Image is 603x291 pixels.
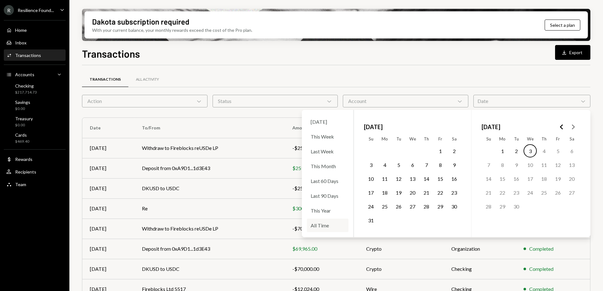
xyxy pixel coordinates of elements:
[307,145,348,158] div: Last Week
[15,157,32,162] div: Rewards
[15,40,26,45] div: Inbox
[90,164,127,172] div: [DATE]
[420,172,433,185] button: Thursday, August 14th, 2025
[213,95,338,107] div: Status
[15,139,29,144] div: $469.40
[15,72,34,77] div: Accounts
[128,71,167,88] a: All Activity
[292,245,351,253] div: $69,965.00
[15,100,30,105] div: Savings
[18,8,54,13] div: Resilience Found...
[444,259,516,279] td: Checking
[496,200,509,213] button: Monday, September 29th, 2025
[419,134,433,144] th: Thursday
[359,259,444,279] td: Crypto
[392,158,405,171] button: Tuesday, August 5th, 2025
[510,144,523,157] button: Tuesday, September 2nd, 2025
[565,172,578,185] button: Saturday, September 20th, 2025
[82,71,128,88] a: Transactions
[510,158,523,171] button: Tuesday, September 9th, 2025
[551,172,565,185] button: Friday, September 19th, 2025
[92,27,252,33] div: With your current balance, your monthly rewards exceed the cost of the Pro plan.
[4,81,66,96] a: Checking$217,714.73
[307,159,348,173] div: This Month
[90,245,127,253] div: [DATE]
[378,172,391,185] button: Monday, August 11th, 2025
[15,90,37,95] div: $217,714.73
[364,134,461,227] table: August 2025
[523,134,537,144] th: Wednesday
[307,174,348,188] div: Last 60 Days
[15,53,41,58] div: Transactions
[510,186,523,199] button: Tuesday, September 23rd, 2025
[444,239,516,259] td: Organization
[496,186,509,199] button: Monday, September 22nd, 2025
[15,27,27,33] div: Home
[134,198,285,219] td: Re
[15,116,33,121] div: Treasury
[434,144,447,157] button: Friday, August 1st, 2025
[82,118,134,138] th: Date
[90,225,127,232] div: [DATE]
[92,16,189,27] div: Dakota subscription required
[378,158,391,171] button: Monday, August 4th, 2025
[529,265,553,273] div: Completed
[378,134,392,144] th: Monday
[134,158,285,178] td: Deposit from 0xA9D1...1d3E43
[551,134,565,144] th: Friday
[524,144,537,157] button: Today, Wednesday, September 3rd, 2025
[551,186,565,199] button: Friday, September 26th, 2025
[292,164,351,172] div: $251,874.00
[15,132,29,138] div: Cards
[292,225,351,232] div: -$70,000.00
[482,134,579,227] table: September 2025
[406,158,419,171] button: Wednesday, August 6th, 2025
[524,186,537,199] button: Wednesday, September 24th, 2025
[364,158,378,171] button: Sunday, August 3rd, 2025
[406,172,419,185] button: Wednesday, August 13th, 2025
[134,178,285,198] td: DKUSD to USDC
[495,134,509,144] th: Monday
[90,144,127,152] div: [DATE]
[509,134,523,144] th: Tuesday
[482,172,495,185] button: Sunday, September 14th, 2025
[364,200,378,213] button: Sunday, August 24th, 2025
[565,186,578,199] button: Saturday, September 27th, 2025
[15,169,36,174] div: Recipients
[555,45,590,60] button: Export
[524,172,537,185] button: Wednesday, September 17th, 2025
[537,144,551,157] button: Thursday, September 4th, 2025
[4,24,66,36] a: Home
[134,239,285,259] td: Deposit from 0xA9D1...1d3E43
[134,138,285,158] td: Withdraw to Fireblocks reUSDe LP
[524,158,537,171] button: Wednesday, September 10th, 2025
[82,47,140,60] h1: Transactions
[134,259,285,279] td: DKUSD to USDC
[496,144,509,157] button: Monday, September 1st, 2025
[482,200,495,213] button: Sunday, September 28th, 2025
[447,134,461,144] th: Saturday
[406,186,419,199] button: Wednesday, August 20th, 2025
[482,134,495,144] th: Sunday
[545,20,580,31] button: Select a plan
[496,158,509,171] button: Monday, September 8th, 2025
[15,83,37,88] div: Checking
[364,172,378,185] button: Sunday, August 10th, 2025
[420,200,433,213] button: Thursday, August 28th, 2025
[364,134,378,144] th: Sunday
[482,120,500,134] span: [DATE]
[433,134,447,144] th: Friday
[567,121,579,133] button: Go to the Next Month
[292,265,351,273] div: -$70,000.00
[4,153,66,165] a: Rewards
[364,120,383,134] span: [DATE]
[448,200,461,213] button: Saturday, August 30th, 2025
[82,95,208,107] div: Action
[448,186,461,199] button: Saturday, August 23rd, 2025
[529,245,553,253] div: Completed
[134,118,285,138] th: To/From
[537,186,551,199] button: Thursday, September 25th, 2025
[4,37,66,48] a: Inbox
[448,158,461,171] button: Saturday, August 9th, 2025
[4,130,66,145] a: Cards$469.40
